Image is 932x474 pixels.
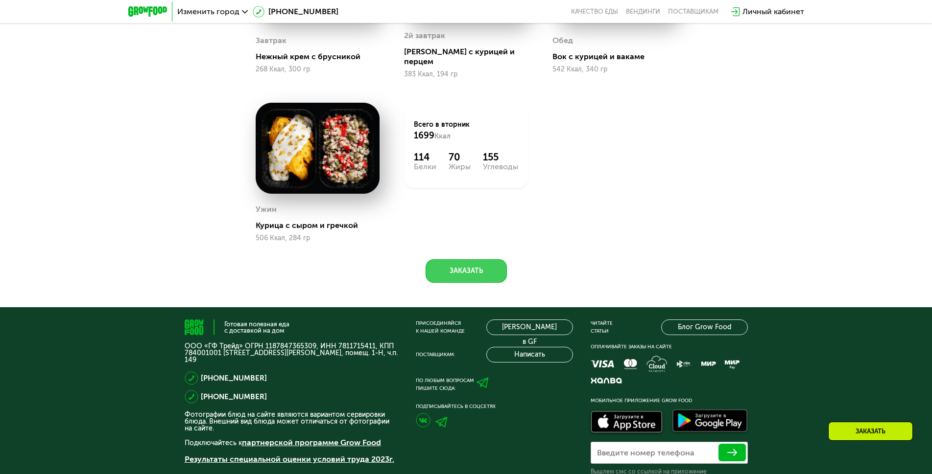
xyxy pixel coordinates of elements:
button: Написать [486,347,573,362]
div: Личный кабинет [742,6,804,18]
div: Обед [552,33,573,48]
div: Нежный крем с брусникой [256,52,387,62]
div: Ужин [256,202,277,217]
a: партнерской программе Grow Food [242,438,381,447]
div: Мобильное приложение Grow Food [591,397,748,405]
div: Готовая полезная еда с доставкой на дом [224,321,289,334]
p: ООО «ГФ Трейд» ОГРН 1187847365309, ИНН 7811715411, КПП 784001001 [STREET_ADDRESS][PERSON_NAME], п... [185,343,398,363]
div: Курица с сыром и гречкой [256,221,387,230]
div: Углеводы [483,163,518,171]
a: [PHONE_NUMBER] [253,6,338,18]
div: поставщикам [668,8,718,16]
span: 1699 [414,130,434,141]
div: Оплачивайте заказы на сайте [591,343,748,351]
div: Белки [414,163,436,171]
div: Жиры [449,163,471,171]
div: Заказать [828,422,913,441]
p: Фотографии блюд на сайте являются вариантом сервировки блюда. Внешний вид блюда может отличаться ... [185,411,398,432]
a: [PHONE_NUMBER] [201,372,267,384]
div: Вок с курицей и вакаме [552,52,684,62]
div: 114 [414,151,436,163]
div: Всего в вторник [414,120,518,141]
div: 542 Ккал, 340 гр [552,66,676,73]
a: Качество еды [571,8,618,16]
div: [PERSON_NAME] с курицей и перцем [404,47,536,67]
div: Присоединяйся к нашей команде [416,319,465,335]
div: Подписывайтесь в соцсетях [416,403,573,410]
div: 70 [449,151,471,163]
a: Вендинги [626,8,660,16]
div: 506 Ккал, 284 гр [256,234,380,242]
button: Заказать [426,259,507,283]
div: По любым вопросам пишите сюда: [416,377,474,392]
div: Завтрак [256,33,287,48]
div: 268 Ккал, 300 гр [256,66,380,73]
div: Читайте статьи [591,319,613,335]
div: Поставщикам: [416,351,455,359]
div: 383 Ккал, 194 гр [404,70,528,78]
p: Подключайтесь к [185,437,398,449]
a: Блог Grow Food [661,319,748,335]
div: 155 [483,151,518,163]
span: Изменить город [177,8,239,16]
div: 2й завтрак [404,28,445,43]
a: [PHONE_NUMBER] [201,391,267,403]
label: Введите номер телефона [597,450,694,455]
a: [PERSON_NAME] в GF [486,319,573,335]
span: Ккал [434,132,451,140]
img: Доступно в Google Play [670,407,750,436]
a: Результаты специальной оценки условий труда 2023г. [185,454,394,464]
